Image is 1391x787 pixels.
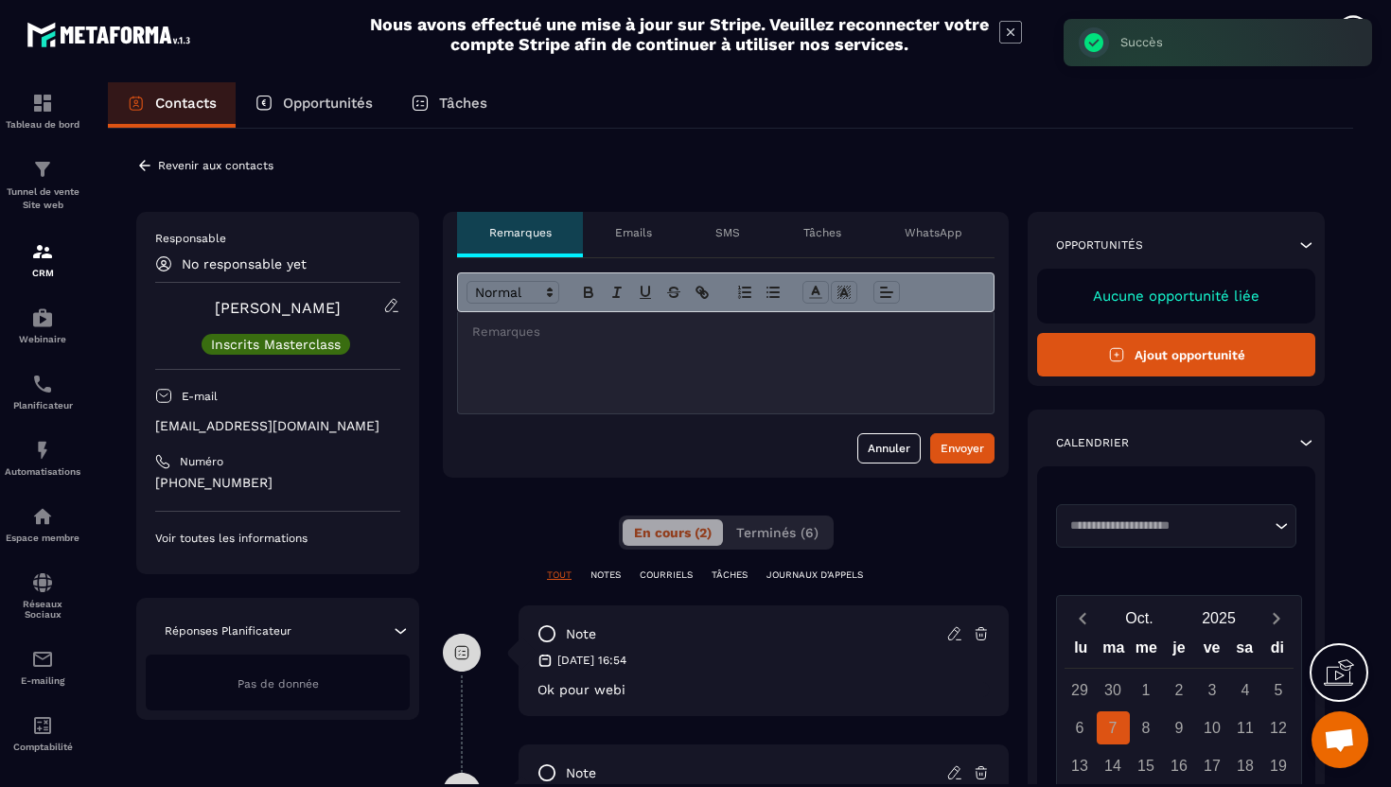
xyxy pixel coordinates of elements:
img: automations [31,439,54,462]
p: [EMAIL_ADDRESS][DOMAIN_NAME] [155,417,400,435]
button: Terminés (6) [725,519,830,546]
button: Next month [1259,605,1294,631]
img: accountant [31,714,54,737]
h2: Nous avons effectué une mise à jour sur Stripe. Veuillez reconnecter votre compte Stripe afin de ... [369,14,990,54]
div: 7 [1097,711,1130,744]
a: formationformationTableau de bord [5,78,80,144]
div: 6 [1064,711,1097,744]
div: 2 [1163,673,1196,707]
div: 17 [1196,749,1229,782]
p: COURRIELS [640,568,693,582]
p: note [566,625,596,643]
a: Opportunités [236,82,392,128]
p: E-mailing [5,675,80,686]
p: Tâches [439,95,487,112]
p: Tableau de bord [5,119,80,130]
a: automationsautomationsAutomatisations [5,425,80,491]
div: Ouvrir le chat [1312,711,1368,768]
div: 16 [1163,749,1196,782]
p: Voir toutes les informations [155,531,400,546]
img: automations [31,306,54,329]
p: Calendrier [1056,435,1129,450]
div: 18 [1229,749,1262,782]
p: JOURNAUX D'APPELS [766,568,863,582]
div: 10 [1196,711,1229,744]
input: Search for option [1064,516,1270,535]
img: formation [31,92,54,114]
button: Envoyer [930,433,995,463]
p: Tâches [803,225,841,240]
p: WhatsApp [905,225,962,240]
a: formationformationCRM [5,226,80,292]
a: schedulerschedulerPlanificateur [5,359,80,425]
div: ma [1098,635,1131,668]
img: scheduler [31,373,54,395]
p: Ok pour webi [537,682,990,697]
p: E-mail [182,389,218,404]
p: Automatisations [5,466,80,477]
div: 1 [1130,673,1163,707]
a: automationsautomationsEspace membre [5,491,80,557]
a: emailemailE-mailing [5,634,80,700]
div: 29 [1064,673,1097,707]
p: Aucune opportunité liée [1056,288,1296,305]
p: Opportunités [283,95,373,112]
span: Pas de donnée [238,677,319,691]
div: ve [1195,635,1228,668]
div: 9 [1163,711,1196,744]
p: Inscrits Masterclass [211,338,341,351]
a: Tâches [392,82,506,128]
a: [PERSON_NAME] [215,299,341,317]
div: 13 [1064,749,1097,782]
p: Réponses Planificateur [165,623,291,638]
a: social-networksocial-networkRéseaux Sociaux [5,557,80,634]
a: Contacts [108,82,236,128]
p: Opportunités [1056,237,1143,253]
p: TÂCHES [712,568,748,582]
p: [DATE] 16:54 [557,653,626,668]
div: 4 [1229,673,1262,707]
p: Planificateur [5,400,80,411]
button: Open years overlay [1179,602,1259,635]
p: [PHONE_NUMBER] [155,474,400,492]
div: 12 [1262,711,1295,744]
p: Numéro [180,454,223,469]
p: No responsable yet [182,256,307,271]
div: je [1163,635,1196,668]
p: Responsable [155,231,400,246]
div: 11 [1229,711,1262,744]
button: Open months overlay [1100,602,1179,635]
img: formation [31,240,54,263]
p: Contacts [155,95,217,112]
span: Terminés (6) [736,525,819,540]
button: En cours (2) [623,519,723,546]
img: automations [31,505,54,528]
p: Réseaux Sociaux [5,599,80,620]
a: automationsautomationsWebinaire [5,292,80,359]
p: Remarques [489,225,552,240]
div: lu [1065,635,1098,668]
div: 19 [1262,749,1295,782]
p: Webinaire [5,334,80,344]
img: social-network [31,571,54,594]
a: accountantaccountantComptabilité [5,700,80,766]
div: 8 [1130,711,1163,744]
div: 3 [1196,673,1229,707]
button: Previous month [1065,605,1100,631]
div: di [1260,635,1294,668]
div: 15 [1130,749,1163,782]
p: Comptabilité [5,742,80,752]
img: email [31,648,54,671]
div: Envoyer [941,439,984,458]
button: Ajout opportunité [1037,333,1315,376]
p: NOTES [590,568,621,582]
span: En cours (2) [634,525,712,540]
p: Tunnel de vente Site web [5,185,80,212]
div: Search for option [1056,504,1296,548]
p: TOUT [547,568,572,582]
a: formationformationTunnel de vente Site web [5,144,80,226]
p: CRM [5,268,80,278]
p: Revenir aux contacts [158,159,273,172]
img: formation [31,158,54,181]
div: sa [1228,635,1261,668]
